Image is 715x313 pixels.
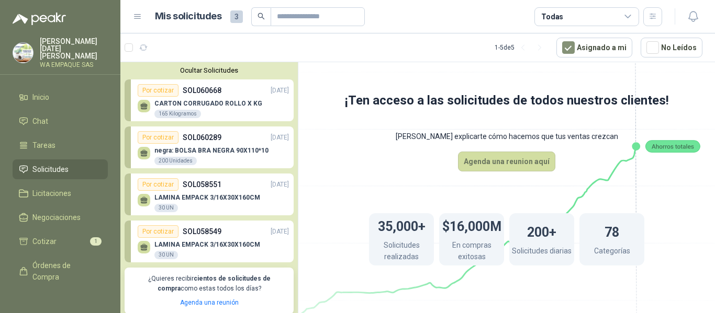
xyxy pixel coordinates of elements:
b: cientos de solicitudes de compra [158,275,271,292]
p: SOL060668 [183,85,221,96]
div: Por cotizar [138,131,178,144]
span: 1 [90,237,102,246]
div: Todas [541,11,563,22]
button: Ocultar Solicitudes [125,66,294,74]
a: Órdenes de Compra [13,256,108,287]
span: 3 [230,10,243,23]
p: [DATE] [271,227,289,237]
p: SOL060289 [183,132,221,143]
p: CARTON CORRUGADO ROLLO X KG [154,100,262,107]
span: Licitaciones [32,188,71,199]
h1: Mis solicitudes [155,9,222,24]
p: [DATE] [271,180,289,190]
p: [DATE] [271,86,289,96]
a: Licitaciones [13,183,108,203]
button: Agenda una reunion aquí [458,152,555,171]
p: LAMINA EMPACK 3/16X30X160CM [154,241,260,248]
p: Solicitudes realizadas [369,239,434,265]
a: Tareas [13,135,108,155]
img: Logo peakr [13,13,66,25]
p: LAMINA EMPACK 3/16X30X160CM [154,194,260,201]
img: Company Logo [13,43,33,63]
a: Por cotizarSOL058551[DATE] LAMINA EMPACK 3/16X30X160CM30 UN [125,173,294,215]
p: SOL058549 [183,226,221,237]
a: Por cotizarSOL058549[DATE] LAMINA EMPACK 3/16X30X160CM30 UN [125,221,294,262]
a: Chat [13,111,108,131]
p: negra: BOLSA BRA NEGRA 90X110*10 [154,147,269,154]
div: Por cotizar [138,84,178,97]
span: Chat [32,115,48,127]
a: Negociaciones [13,207,108,227]
p: WA EMPAQUE SAS [40,62,108,68]
div: Por cotizar [138,225,178,238]
div: Por cotizar [138,178,178,191]
a: Por cotizarSOL060289[DATE] negra: BOLSA BRA NEGRA 90X110*10200 Unidades [125,126,294,168]
div: 30 UN [154,204,178,212]
h1: 78 [605,219,619,242]
button: No Leídos [641,38,702,57]
div: 1 - 5 de 5 [495,39,548,56]
span: search [258,13,265,20]
div: 30 UN [154,251,178,259]
div: 200 Unidades [154,157,197,165]
p: SOL058551 [183,179,221,190]
a: Por cotizarSOL060668[DATE] CARTON CORRUGADO ROLLO X KG165 Kilogramos [125,79,294,121]
p: En compras exitosas [439,239,504,265]
p: Solicitudes diarias [512,245,572,259]
a: Inicio [13,87,108,107]
a: Cotizar1 [13,231,108,251]
p: ¿Quieres recibir como estas todos los días? [131,274,287,294]
span: Cotizar [32,236,57,247]
span: Órdenes de Compra [32,260,98,283]
div: 165 Kilogramos [154,110,201,118]
p: Categorías [594,245,630,259]
h1: $16,000M [442,214,501,237]
a: Solicitudes [13,159,108,179]
span: Negociaciones [32,212,81,223]
p: [DATE] [271,133,289,143]
h1: 35,000+ [378,214,426,237]
span: Solicitudes [32,164,69,175]
a: Agenda una reunión [180,299,239,306]
span: Inicio [32,91,49,103]
span: Tareas [32,140,55,151]
button: Asignado a mi [556,38,632,57]
p: [PERSON_NAME][DATE] [PERSON_NAME] [40,38,108,60]
h1: 200+ [527,219,556,242]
